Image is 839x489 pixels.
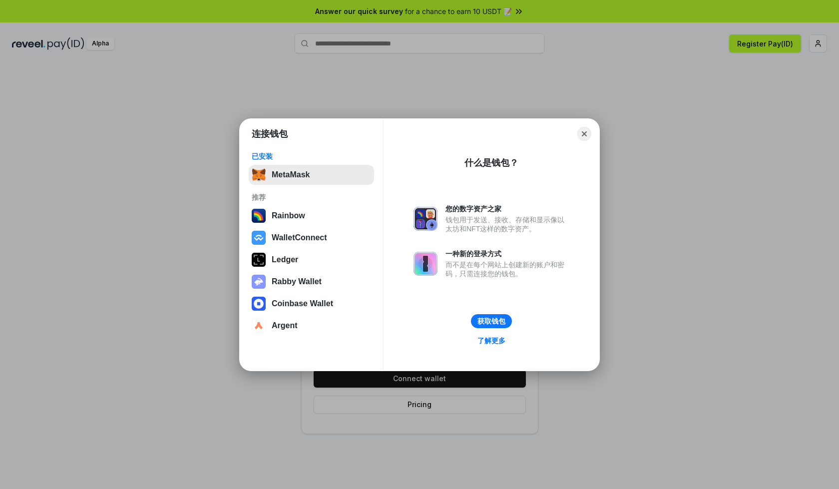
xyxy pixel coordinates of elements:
[249,228,374,248] button: WalletConnect
[249,316,374,336] button: Argent
[252,128,288,140] h1: 连接钱包
[249,206,374,226] button: Rainbow
[252,319,266,333] img: svg+xml,%3Csvg%20width%3D%2228%22%20height%3D%2228%22%20viewBox%3D%220%200%2028%2028%22%20fill%3D...
[445,249,569,258] div: 一种新的登录方式
[249,272,374,292] button: Rabby Wallet
[445,260,569,278] div: 而不是在每个网站上创建新的账户和密码，只需连接您的钱包。
[477,317,505,326] div: 获取钱包
[252,297,266,311] img: svg+xml,%3Csvg%20width%3D%2228%22%20height%3D%2228%22%20viewBox%3D%220%200%2028%2028%22%20fill%3D...
[252,275,266,289] img: svg+xml,%3Csvg%20xmlns%3D%22http%3A%2F%2Fwww.w3.org%2F2000%2Fsvg%22%20fill%3D%22none%22%20viewBox...
[414,252,437,276] img: svg+xml,%3Csvg%20xmlns%3D%22http%3A%2F%2Fwww.w3.org%2F2000%2Fsvg%22%20fill%3D%22none%22%20viewBox...
[577,127,591,141] button: Close
[252,253,266,267] img: svg+xml,%3Csvg%20xmlns%3D%22http%3A%2F%2Fwww.w3.org%2F2000%2Fsvg%22%20width%3D%2228%22%20height%3...
[477,336,505,345] div: 了解更多
[252,209,266,223] img: svg+xml,%3Csvg%20width%3D%22120%22%20height%3D%22120%22%20viewBox%3D%220%200%20120%20120%22%20fil...
[272,211,305,220] div: Rainbow
[249,165,374,185] button: MetaMask
[272,321,298,330] div: Argent
[252,168,266,182] img: svg+xml,%3Csvg%20fill%3D%22none%22%20height%3D%2233%22%20viewBox%3D%220%200%2035%2033%22%20width%...
[464,157,518,169] div: 什么是钱包？
[471,314,512,328] button: 获取钱包
[249,250,374,270] button: Ledger
[445,204,569,213] div: 您的数字资产之家
[272,299,333,308] div: Coinbase Wallet
[252,231,266,245] img: svg+xml,%3Csvg%20width%3D%2228%22%20height%3D%2228%22%20viewBox%3D%220%200%2028%2028%22%20fill%3D...
[272,233,327,242] div: WalletConnect
[252,193,371,202] div: 推荐
[252,152,371,161] div: 已安装
[272,170,310,179] div: MetaMask
[471,334,511,347] a: 了解更多
[414,207,437,231] img: svg+xml,%3Csvg%20xmlns%3D%22http%3A%2F%2Fwww.w3.org%2F2000%2Fsvg%22%20fill%3D%22none%22%20viewBox...
[272,277,322,286] div: Rabby Wallet
[249,294,374,314] button: Coinbase Wallet
[445,215,569,233] div: 钱包用于发送、接收、存储和显示像以太坊和NFT这样的数字资产。
[272,255,298,264] div: Ledger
